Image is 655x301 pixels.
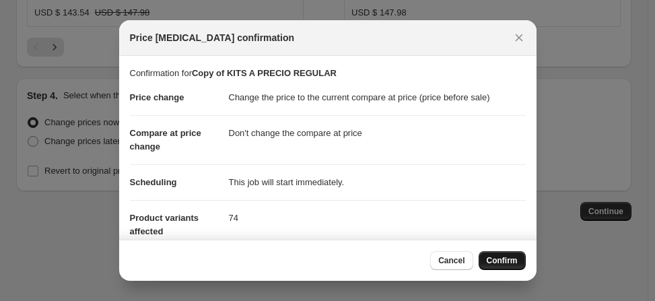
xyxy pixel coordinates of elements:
[229,164,526,200] dd: This job will start immediately.
[192,68,337,78] b: Copy of KITS A PRECIO REGULAR
[487,255,518,266] span: Confirm
[479,251,526,270] button: Confirm
[130,128,201,152] span: Compare at price change
[229,200,526,236] dd: 74
[229,80,526,115] dd: Change the price to the current compare at price (price before sale)
[438,255,464,266] span: Cancel
[430,251,473,270] button: Cancel
[510,28,528,47] button: Close
[130,213,199,236] span: Product variants affected
[130,31,295,44] span: Price [MEDICAL_DATA] confirmation
[130,177,177,187] span: Scheduling
[229,115,526,151] dd: Don't change the compare at price
[130,67,526,80] p: Confirmation for
[130,92,184,102] span: Price change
